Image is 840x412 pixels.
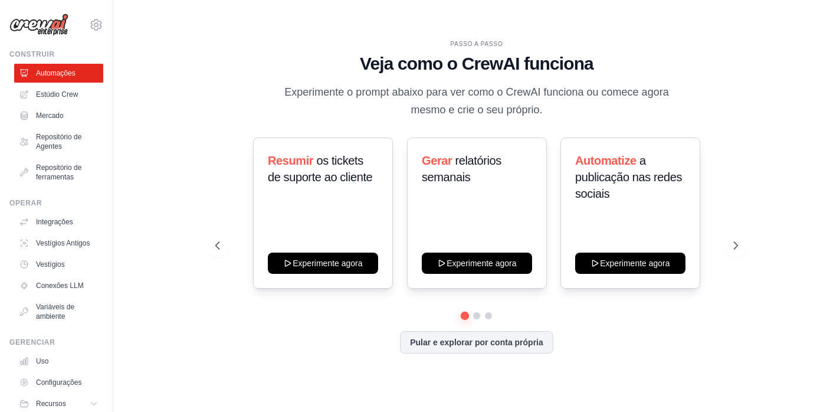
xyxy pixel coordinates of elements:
button: Experimente agora [575,253,685,274]
font: Configurações [36,378,81,387]
font: Experimente o prompt abaixo para ver como o CrewAI funciona ou comece agora mesmo e crie o seu pr... [284,86,668,115]
font: Pular e explorar por conta própria [410,338,543,347]
font: Repositório de Agentes [36,133,81,151]
font: Automatize [575,154,636,167]
a: Repositório de Agentes [14,127,103,156]
a: Configurações [14,373,103,392]
a: Vestígios [14,255,103,274]
font: Mercado [36,112,64,120]
font: Recursos [36,400,66,408]
font: Veja como o CrewAI funciona [360,54,593,73]
font: Experimente agora [293,259,362,268]
a: Repositório de ferramentas [14,158,103,187]
font: Construir [9,50,55,58]
a: Variáveis ​​de ambiente [14,297,103,326]
font: Operar [9,199,42,207]
font: Uso [36,357,48,365]
a: Uso [14,352,103,371]
img: Logotipo [9,14,68,36]
button: Experimente agora [422,253,532,274]
a: Vestígios Antigos [14,234,103,253]
font: Variáveis ​​de ambiente [36,303,74,321]
button: Pular e explorar por conta própria [400,331,553,354]
a: Mercado [14,106,103,125]
font: Gerar [422,154,452,167]
font: os tickets de suporte ao cliente [268,154,372,184]
a: Automações [14,64,103,83]
font: Experimente agora [447,259,516,268]
font: relatórios semanais [422,154,501,184]
a: Integrações [14,212,103,231]
font: Automações [36,69,76,77]
font: Experimente agora [601,259,670,268]
a: Conexões LLM [14,276,103,295]
iframe: Widget de bate-papo [781,355,840,412]
font: Resumir [268,154,313,167]
font: Integrações [36,218,73,226]
a: Estúdio Crew [14,85,103,104]
font: Vestígios Antigos [36,239,90,247]
font: Gerenciar [9,338,55,346]
font: Vestígios [36,260,65,269]
button: Experimente agora [268,253,378,274]
font: Conexões LLM [36,282,84,290]
font: Estúdio Crew [36,90,78,99]
font: PASSO A PASSO [451,41,503,47]
font: a publicação nas redes sociais [575,154,682,200]
font: Repositório de ferramentas [36,164,81,181]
